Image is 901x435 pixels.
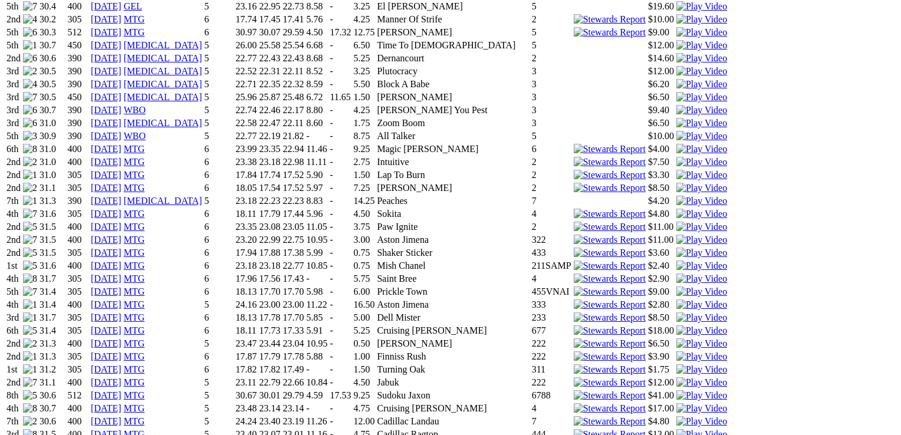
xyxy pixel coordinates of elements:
td: 5 [204,78,234,90]
td: 5th [6,1,21,12]
a: [DATE] [91,351,121,361]
td: 5.25 [353,52,375,64]
img: Stewards Report [574,144,646,154]
td: 6.68 [305,39,328,51]
a: MTG [124,235,145,245]
td: 25.87 [258,91,281,103]
img: 7 [23,235,37,245]
td: $12.00 [647,39,675,51]
img: Play Video [676,312,727,323]
td: $19.60 [647,1,675,12]
td: 390 [67,78,90,90]
img: Play Video [676,40,727,51]
a: [DATE] [91,299,121,309]
img: 8 [23,403,37,414]
td: 17.45 [258,14,281,25]
a: View replay [676,144,727,154]
td: Block A Babe [376,78,530,90]
a: WBO [124,131,146,141]
a: [DATE] [91,222,121,232]
a: View replay [676,299,727,309]
img: 7 [23,1,37,12]
img: Stewards Report [574,273,646,284]
img: Play Video [676,377,727,388]
img: Stewards Report [574,364,646,375]
a: MTG [124,390,145,400]
td: 30.97 [235,27,257,38]
img: 5 [23,261,37,271]
img: 6 [23,53,37,64]
td: - [329,65,351,77]
img: Stewards Report [574,209,646,219]
td: 8.58 [305,1,328,12]
td: 11.65 [329,91,351,103]
img: 6 [23,105,37,116]
img: Stewards Report [574,248,646,258]
img: Play Video [676,209,727,219]
td: - [329,39,351,51]
a: View replay [676,390,727,400]
a: [DATE] [91,377,121,387]
td: $12.00 [647,65,675,77]
a: View replay [676,209,727,219]
td: 25.58 [258,39,281,51]
img: Play Video [676,286,727,297]
td: 5 [204,52,234,64]
img: Play Video [676,390,727,401]
img: Stewards Report [574,377,646,388]
td: Manner Of Strife [376,14,530,25]
a: [DATE] [91,261,121,271]
a: Watch Replay on Watchdog [676,1,727,11]
img: 6 [23,118,37,128]
td: 22.43 [282,52,304,64]
img: Play Video [676,144,727,154]
a: Watch Replay on Watchdog [676,105,727,115]
img: Play Video [676,170,727,180]
img: Play Video [676,105,727,116]
a: MTG [124,312,145,322]
a: MTG [124,183,145,193]
img: Stewards Report [574,183,646,193]
td: 25.54 [282,39,304,51]
a: MTG [124,299,145,309]
img: Play Video [676,222,727,232]
td: 22.71 [235,78,257,90]
a: [MEDICAL_DATA] [124,196,202,206]
img: Stewards Report [574,416,646,427]
td: 12.75 [353,27,375,38]
a: [DATE] [91,14,121,24]
td: 3.25 [353,65,375,77]
td: 5 [204,1,234,12]
a: View replay [676,364,727,374]
img: 1 [23,351,37,362]
img: 1 [23,196,37,206]
a: View replay [676,273,727,284]
img: Stewards Report [574,170,646,180]
a: MTG [124,209,145,219]
a: [DATE] [91,286,121,296]
img: 7 [23,377,37,388]
td: 30.2 [39,14,66,25]
td: 30.7 [39,39,66,51]
img: 5 [23,222,37,232]
td: 29.59 [282,27,304,38]
a: [DATE] [91,248,121,258]
td: El [PERSON_NAME] [376,1,530,12]
a: MTG [124,222,145,232]
img: 3 [23,131,37,141]
img: 7 [23,286,37,297]
td: 5 [204,39,234,51]
a: Watch Replay on Watchdog [676,79,727,89]
td: 3rd [6,104,21,116]
td: 5 [531,39,572,51]
img: Play Video [676,79,727,90]
td: 22.77 [235,52,257,64]
td: 22.95 [258,1,281,12]
td: - [329,52,351,64]
a: [DATE] [91,273,121,284]
a: [DATE] [91,105,121,115]
td: 3rd [6,78,21,90]
a: [MEDICAL_DATA] [124,53,202,63]
a: Watch Replay on Watchdog [676,118,727,128]
a: [MEDICAL_DATA] [124,118,202,128]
